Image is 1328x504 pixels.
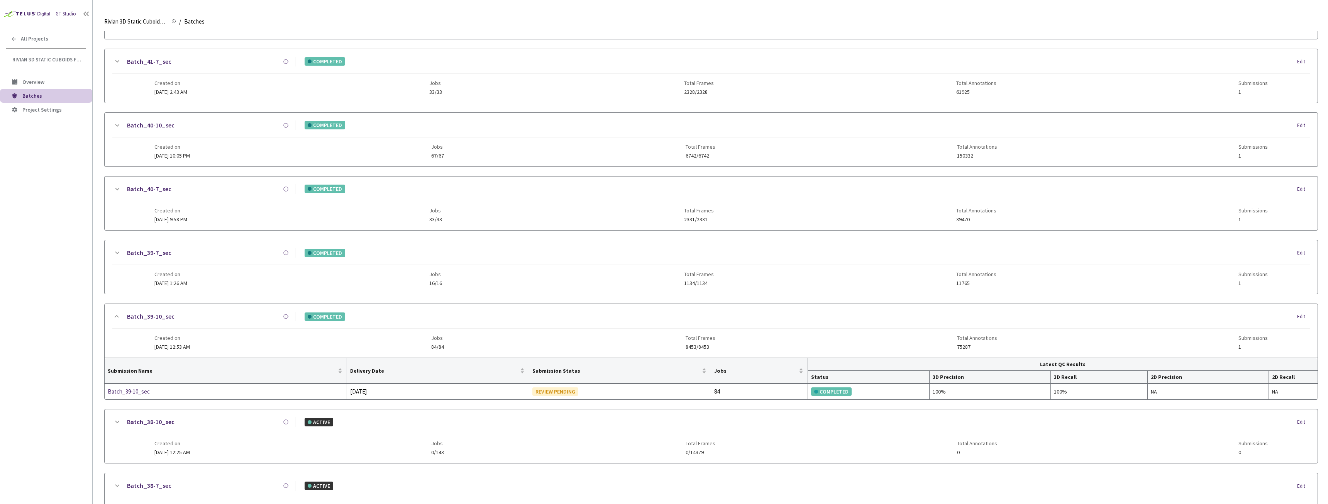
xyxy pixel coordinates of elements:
div: [DATE] [350,387,525,396]
span: Total Frames [684,271,714,277]
div: Edit [1297,58,1310,66]
span: Created on [154,144,190,150]
div: COMPLETED [305,121,345,129]
th: Latest QC Results [808,358,1318,371]
li: / [179,17,181,26]
span: 67/67 [429,25,442,31]
span: Jobs [429,207,442,214]
span: 150332 [957,153,997,159]
span: 2328/2328 [684,89,714,95]
span: [DATE] 10:05 PM [154,152,190,159]
span: [DATE] 12:25 AM [154,449,190,456]
span: Batches [22,92,42,99]
th: 2D Precision [1148,371,1269,384]
span: 61925 [956,89,996,95]
th: 3D Recall [1051,371,1148,384]
span: Created on [154,207,187,214]
span: Created on [154,440,190,446]
span: 6742/6742 [686,153,715,159]
span: All Projects [21,36,48,42]
a: Batch_40-7_sec [127,184,171,194]
div: Edit [1297,122,1310,129]
span: Submissions [1238,144,1268,150]
a: Batch_38-10_sec [127,417,174,427]
span: 1 [1238,153,1268,159]
span: Submissions [1238,335,1268,341]
a: Batch_39-10_sec [108,387,190,396]
div: Edit [1297,482,1310,490]
span: 33/33 [429,217,442,222]
span: Total Frames [686,440,715,446]
div: ACTIVE [305,482,333,490]
span: 8453/8453 [686,344,715,350]
a: Batch_41-7_sec [127,57,171,66]
div: COMPLETED [811,387,852,396]
div: 84 [714,387,805,396]
span: 0/143 [431,450,444,455]
span: Total Annotations [956,80,996,86]
div: COMPLETED [305,312,345,321]
span: Jobs [429,80,442,86]
div: Batch_38-10_secACTIVEEditCreated on[DATE] 12:25 AMJobs0/143Total Frames0/14379Total Annotations0S... [105,409,1318,463]
span: 16/16 [429,280,442,286]
th: Status [808,371,929,384]
span: 39470 [956,217,996,222]
span: 11765 [956,280,996,286]
span: Overview [22,78,44,85]
div: NA [1151,387,1265,396]
span: 174404 [956,25,996,31]
a: Batch_39-7_sec [127,248,171,258]
span: Submission Name [108,368,336,374]
span: Submissions [1238,271,1268,277]
span: Total Annotations [957,335,997,341]
span: Total Frames [684,207,714,214]
div: COMPLETED [305,249,345,257]
span: 2331/2331 [684,217,714,222]
th: 3D Precision [930,371,1051,384]
div: GT Studio [56,10,76,18]
span: Batches [184,17,205,26]
div: Batch_41-7_secCOMPLETEDEditCreated on[DATE] 2:43 AMJobs33/33Total Frames2328/2328Total Annotation... [105,49,1318,103]
span: [DATE] 12:53 AM [154,343,190,350]
span: 1 [1238,89,1268,95]
span: Project Settings [22,106,62,113]
span: 0 [1238,450,1268,455]
span: Total Annotations [956,207,996,214]
span: 67/67 [431,153,444,159]
span: Total Annotations [957,144,997,150]
span: [DATE] 9:58 PM [154,216,187,223]
span: 1 [1238,280,1268,286]
div: COMPLETED [305,57,345,66]
th: Delivery Date [347,358,529,384]
div: 100% [1054,387,1144,396]
th: Submission Name [105,358,347,384]
span: Jobs [431,144,444,150]
span: Jobs [429,271,442,277]
div: Edit [1297,185,1310,193]
span: Jobs [431,440,444,446]
div: Edit [1297,249,1310,257]
span: Total Annotations [957,440,997,446]
a: Batch_39-10_sec [127,312,174,321]
span: Total Frames [684,80,714,86]
span: 84/84 [431,344,444,350]
span: 1 [1238,217,1268,222]
div: Batch_39-7_secCOMPLETEDEditCreated on[DATE] 1:26 AMJobs16/16Total Frames1134/1134Total Annotation... [105,240,1318,294]
div: Batch_39-10_secCOMPLETEDEditCreated on[DATE] 12:53 AMJobs84/84Total Frames8453/8453Total Annotati... [105,304,1318,358]
span: 0/14379 [686,450,715,455]
span: 75287 [957,344,997,350]
span: Delivery Date [350,368,518,374]
div: REVIEW PENDING [532,387,578,396]
a: Batch_38-7_sec [127,481,171,490]
span: Created on [154,335,190,341]
span: Total Frames [686,144,715,150]
div: NA [1272,387,1314,396]
span: 6731/6731 [684,25,714,31]
div: Edit [1297,418,1310,426]
span: Submissions [1238,80,1268,86]
span: Total Frames [686,335,715,341]
span: 33/33 [429,89,442,95]
span: Total Annotations [956,271,996,277]
th: Jobs [711,358,808,384]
